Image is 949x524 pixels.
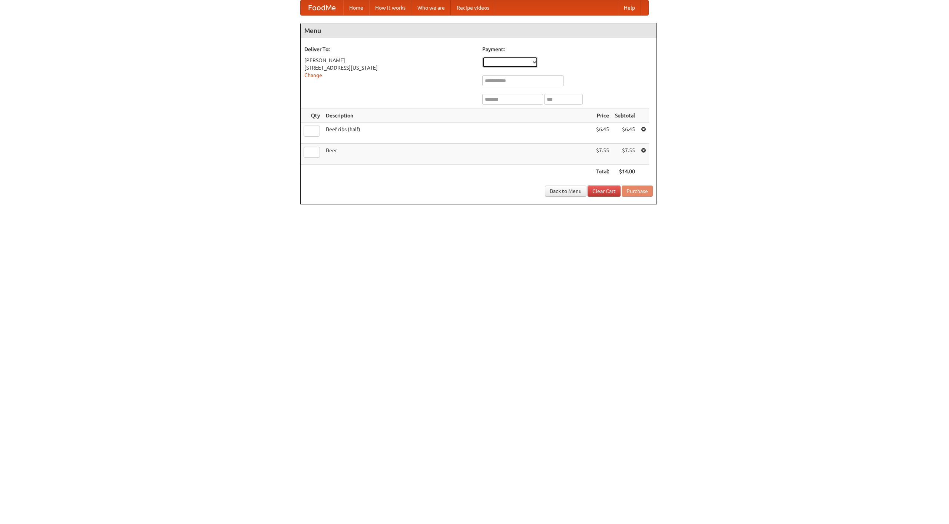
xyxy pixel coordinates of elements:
[593,144,612,165] td: $7.55
[593,109,612,123] th: Price
[593,123,612,144] td: $6.45
[304,46,475,53] h5: Deliver To:
[411,0,451,15] a: Who we are
[304,57,475,64] div: [PERSON_NAME]
[304,72,322,78] a: Change
[301,23,657,38] h4: Menu
[482,46,653,53] h5: Payment:
[301,0,343,15] a: FoodMe
[323,109,593,123] th: Description
[612,165,638,178] th: $14.00
[612,123,638,144] td: $6.45
[369,0,411,15] a: How it works
[622,186,653,197] button: Purchase
[588,186,621,197] a: Clear Cart
[304,64,475,71] div: [STREET_ADDRESS][US_STATE]
[612,144,638,165] td: $7.55
[612,109,638,123] th: Subtotal
[593,165,612,178] th: Total:
[545,186,586,197] a: Back to Menu
[301,109,323,123] th: Qty
[451,0,495,15] a: Recipe videos
[323,144,593,165] td: Beer
[618,0,641,15] a: Help
[343,0,369,15] a: Home
[323,123,593,144] td: Beef ribs (half)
